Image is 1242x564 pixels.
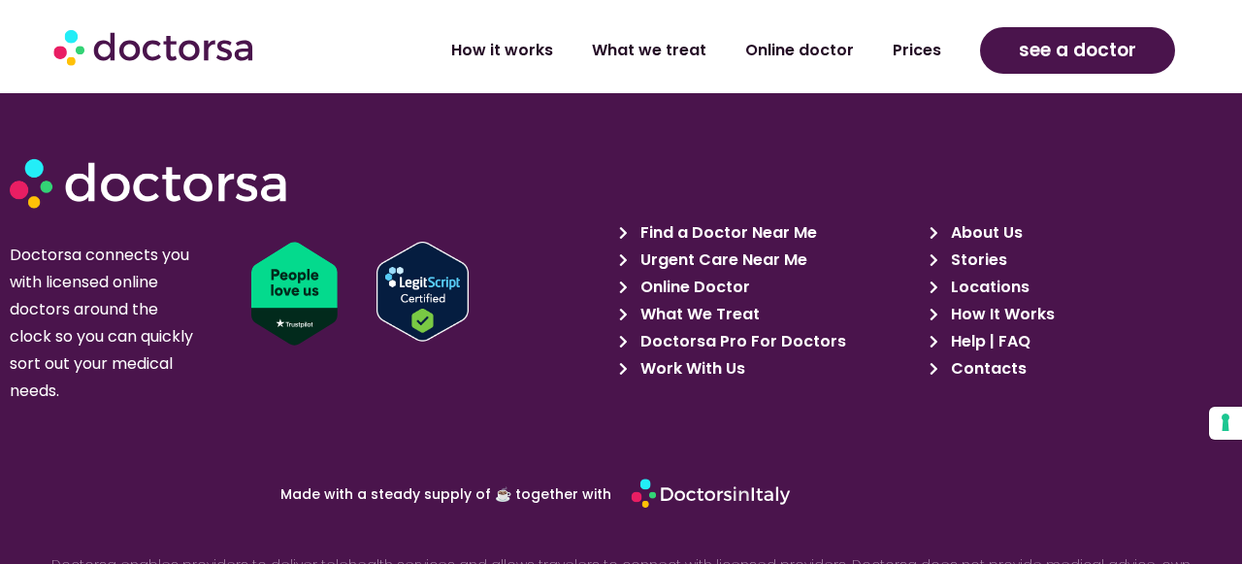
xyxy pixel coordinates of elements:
a: How it works [432,28,572,73]
span: Stories [946,247,1007,274]
a: Online doctor [726,28,873,73]
nav: Menu [333,28,960,73]
a: Urgent Care Near Me [619,247,918,274]
a: Locations [930,274,1228,301]
a: Verify LegitScript Approval for www.doctorsa.com [376,242,631,342]
a: Online Doctor [619,274,918,301]
img: Verify Approval for www.doctorsa.com [376,242,469,342]
span: What We Treat [636,301,760,328]
a: Contacts [930,355,1228,382]
button: Your consent preferences for tracking technologies [1209,407,1242,440]
span: Online Doctor [636,274,750,301]
p: Doctorsa connects you with licensed online doctors around the clock so you can quickly sort out y... [10,242,198,405]
span: About Us [946,219,1023,247]
a: Work With Us [619,355,918,382]
a: About Us [930,219,1228,247]
a: What we treat [572,28,726,73]
span: Help | FAQ [946,328,1030,355]
a: How It Works [930,301,1228,328]
a: Stories [930,247,1228,274]
span: Contacts [946,355,1027,382]
a: Doctorsa Pro For Doctors [619,328,918,355]
span: see a doctor [1019,35,1136,66]
a: see a doctor [980,27,1175,74]
a: Prices [873,28,961,73]
span: Locations [946,274,1030,301]
a: Help | FAQ [930,328,1228,355]
span: Work With Us [636,355,745,382]
a: What We Treat [619,301,918,328]
span: Urgent Care Near Me [636,247,807,274]
p: Made with a steady supply of ☕ together with [99,487,611,501]
span: Find a Doctor Near Me [636,219,817,247]
span: How It Works [946,301,1055,328]
span: Doctorsa Pro For Doctors [636,328,846,355]
a: Find a Doctor Near Me [619,219,918,247]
